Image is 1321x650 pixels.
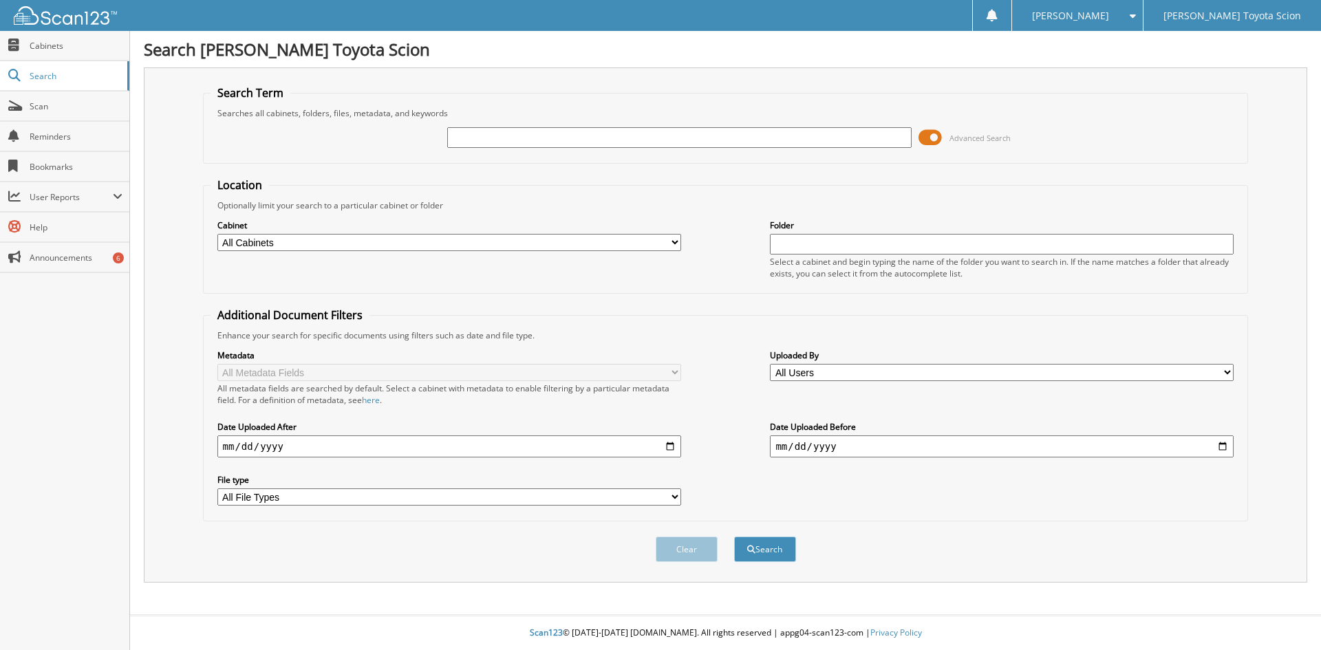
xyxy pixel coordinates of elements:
[211,107,1241,119] div: Searches all cabinets, folders, files, metadata, and keywords
[530,627,563,638] span: Scan123
[30,252,122,263] span: Announcements
[211,177,269,193] legend: Location
[211,307,369,323] legend: Additional Document Filters
[949,133,1011,143] span: Advanced Search
[130,616,1321,650] div: © [DATE]-[DATE] [DOMAIN_NAME]. All rights reserved | appg04-scan123-com |
[1032,12,1109,20] span: [PERSON_NAME]
[30,40,122,52] span: Cabinets
[30,191,113,203] span: User Reports
[30,221,122,233] span: Help
[30,131,122,142] span: Reminders
[217,474,681,486] label: File type
[30,161,122,173] span: Bookmarks
[1163,12,1301,20] span: [PERSON_NAME] Toyota Scion
[144,38,1307,61] h1: Search [PERSON_NAME] Toyota Scion
[870,627,922,638] a: Privacy Policy
[770,435,1234,457] input: end
[14,6,117,25] img: scan123-logo-white.svg
[770,421,1234,433] label: Date Uploaded Before
[211,199,1241,211] div: Optionally limit your search to a particular cabinet or folder
[211,85,290,100] legend: Search Term
[770,256,1234,279] div: Select a cabinet and begin typing the name of the folder you want to search in. If the name match...
[30,70,120,82] span: Search
[217,382,681,406] div: All metadata fields are searched by default. Select a cabinet with metadata to enable filtering b...
[217,435,681,457] input: start
[30,100,122,112] span: Scan
[656,537,718,562] button: Clear
[734,537,796,562] button: Search
[770,219,1234,231] label: Folder
[217,219,681,231] label: Cabinet
[217,421,681,433] label: Date Uploaded After
[211,329,1241,341] div: Enhance your search for specific documents using filters such as date and file type.
[217,349,681,361] label: Metadata
[113,252,124,263] div: 6
[362,394,380,406] a: here
[770,349,1234,361] label: Uploaded By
